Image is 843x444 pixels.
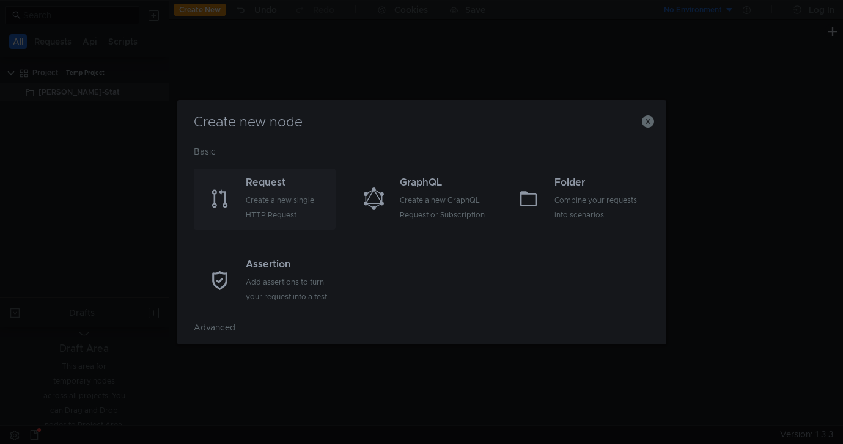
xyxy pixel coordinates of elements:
div: Advanced [194,320,650,344]
div: Create a new GraphQL Request or Subscription [400,193,487,222]
div: Add assertions to turn your request into a test [246,275,333,304]
div: Assertion [246,257,333,272]
h3: Create new node [192,115,652,129]
div: Create a new single HTTP Request [246,193,333,222]
div: Combine your requests into scenarios [554,193,642,222]
div: Folder [554,175,642,190]
div: Request [246,175,333,190]
div: GraphQL [400,175,487,190]
div: Basic [194,144,650,169]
